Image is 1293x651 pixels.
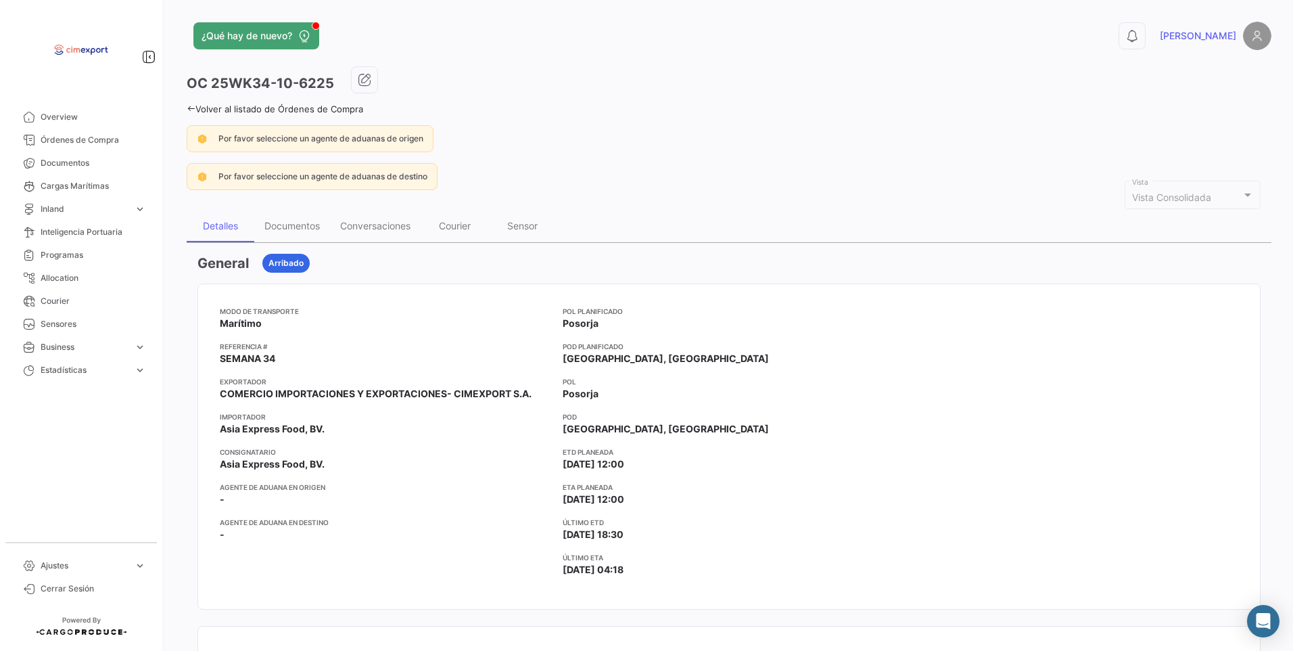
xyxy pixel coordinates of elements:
span: ¿Qué hay de nuevo? [202,29,292,43]
div: Courier [439,220,471,231]
app-card-info-title: Consignatario [220,447,552,457]
a: Overview [11,106,151,129]
span: Sensores [41,318,146,330]
span: [DATE] 12:00 [563,493,624,506]
a: Allocation [11,267,151,290]
h3: General [197,254,249,273]
span: COMERCIO IMPORTACIONES Y EXPORTACIONES- CIMEXPORT S.A. [220,387,532,401]
a: Documentos [11,152,151,175]
a: Cargas Marítimas [11,175,151,198]
span: Marítimo [220,317,262,330]
span: Por favor seleccione un agente de aduanas de destino [218,171,427,181]
app-card-info-title: Agente de Aduana en Destino [220,517,552,528]
div: Conversaciones [340,220,410,231]
span: Allocation [41,272,146,284]
app-card-info-title: POL [563,376,895,387]
app-card-info-title: ETA planeada [563,482,895,493]
span: Asia Express Food, BV. [220,457,325,471]
span: expand_more [134,341,146,353]
app-card-info-title: Importador [220,411,552,422]
a: Órdenes de Compra [11,129,151,152]
div: Detalles [203,220,238,231]
div: Documentos [264,220,320,231]
span: Overview [41,111,146,123]
span: Arribado [268,257,304,269]
a: Inteligencia Portuaria [11,221,151,244]
app-card-info-title: POL Planificado [563,306,895,317]
a: Volver al listado de Órdenes de Compra [187,104,363,114]
a: Sensores [11,313,151,336]
app-card-info-title: Exportador [220,376,552,387]
span: Asia Express Food, BV. [220,422,325,436]
a: Courier [11,290,151,313]
span: Courier [41,295,146,307]
span: [GEOGRAPHIC_DATA], [GEOGRAPHIC_DATA] [563,422,769,436]
img: logo-cimexport.png [47,16,115,84]
div: Sensor [507,220,538,231]
div: Abrir Intercom Messenger [1247,605,1279,637]
span: Cargas Marítimas [41,180,146,192]
span: Inland [41,203,128,215]
app-card-info-title: Agente de Aduana en Origen [220,482,552,493]
span: [DATE] 12:00 [563,457,624,471]
span: [GEOGRAPHIC_DATA], [GEOGRAPHIC_DATA] [563,352,769,365]
span: [DATE] 18:30 [563,528,624,541]
a: Programas [11,244,151,267]
app-card-info-title: Último ETA [563,552,895,563]
span: Por favor seleccione un agente de aduanas de origen [218,133,423,143]
span: expand_more [134,203,146,215]
span: Cerrar Sesión [41,583,146,595]
app-card-info-title: POD [563,411,895,422]
h3: OC 25WK34-10-6225 [187,74,334,93]
span: SEMANA 34 [220,352,275,365]
app-card-info-title: ETD planeada [563,447,895,457]
span: Estadísticas [41,364,128,376]
img: placeholder-user.png [1243,22,1271,50]
span: - [220,528,225,541]
span: Programas [41,249,146,261]
span: Documentos [41,157,146,169]
app-card-info-title: POD Planificado [563,341,895,352]
span: expand_more [134,560,146,572]
span: Posorja [563,317,598,330]
span: Posorja [563,387,598,401]
span: [PERSON_NAME] [1160,29,1236,43]
app-card-info-title: Referencia # [220,341,552,352]
app-card-info-title: Último ETD [563,517,895,528]
span: [DATE] 04:18 [563,563,624,577]
span: Órdenes de Compra [41,134,146,146]
button: ¿Qué hay de nuevo? [193,22,319,49]
span: Ajustes [41,560,128,572]
span: - [220,493,225,506]
span: expand_more [134,364,146,376]
span: Business [41,341,128,353]
app-card-info-title: Modo de Transporte [220,306,552,317]
span: Inteligencia Portuaria [41,226,146,238]
mat-select-trigger: Vista Consolidada [1132,192,1211,203]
